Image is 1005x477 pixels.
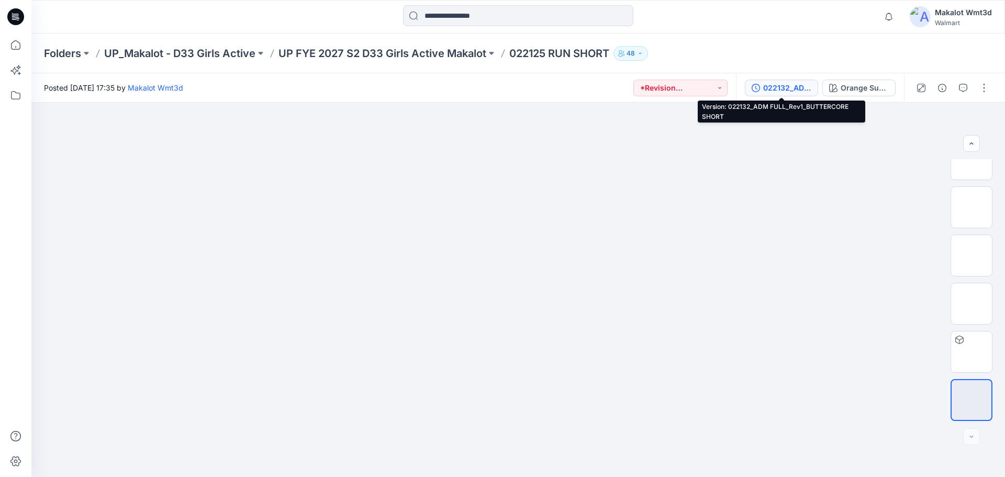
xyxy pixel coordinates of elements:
[509,46,609,61] p: 022125 RUN SHORT
[278,46,486,61] a: UP FYE 2027 S2 D33 Girls Active Makalot
[841,82,889,94] div: Orange Sunshine Heather (Double Dye)
[745,80,818,96] button: 022132_ADM FULL_Rev1_BUTTERCORE SHORT
[763,82,811,94] div: 022132_ADM FULL_Rev1_BUTTERCORE SHORT
[935,19,992,27] div: Walmart
[910,6,931,27] img: avatar
[935,6,992,19] div: Makalot Wmt3d
[128,83,183,92] a: Makalot Wmt3d
[934,80,951,96] button: Details
[44,82,183,93] span: Posted [DATE] 17:35 by
[613,46,648,61] button: 48
[627,48,635,59] p: 48
[44,46,81,61] a: Folders
[104,46,255,61] a: UP_Makalot - D33 Girls Active
[822,80,896,96] button: Orange Sunshine Heather (Double Dye)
